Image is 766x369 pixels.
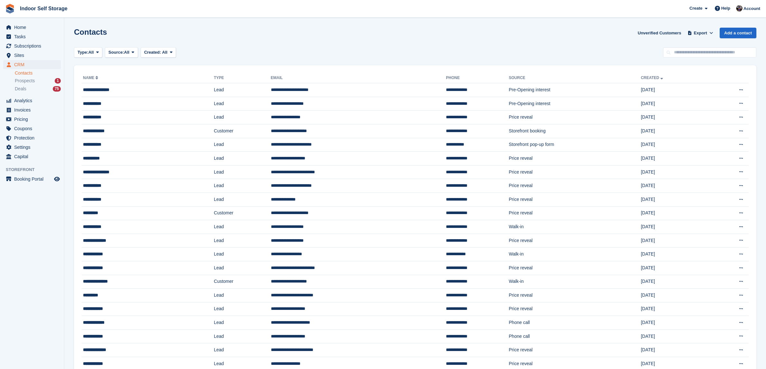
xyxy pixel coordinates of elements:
td: Customer [214,124,271,138]
td: Pre-Opening interest [509,83,641,97]
td: Storefront booking [509,124,641,138]
div: 1 [55,78,61,84]
a: Contacts [15,70,61,76]
a: menu [3,115,61,124]
span: Export [694,30,707,36]
td: [DATE] [641,275,709,289]
td: Lead [214,343,271,357]
td: [DATE] [641,97,709,111]
td: Lead [214,152,271,166]
th: Email [271,73,446,83]
td: [DATE] [641,329,709,343]
td: Price reveal [509,206,641,220]
a: Deals 75 [15,85,61,92]
td: Lead [214,234,271,248]
a: Name [83,76,99,80]
span: Pricing [14,115,53,124]
img: stora-icon-8386f47178a22dfd0bd8f6a31ec36ba5ce8667c1dd55bd0f319d3a0aa187defe.svg [5,4,15,14]
td: Lead [214,329,271,343]
td: Phone call [509,329,641,343]
td: [DATE] [641,220,709,234]
td: Price reveal [509,234,641,248]
button: Type: All [74,47,102,58]
a: Created [641,76,664,80]
td: Lead [214,111,271,124]
a: Preview store [53,175,61,183]
td: [DATE] [641,152,709,166]
td: Price reveal [509,165,641,179]
td: [DATE] [641,302,709,316]
span: Invoices [14,105,53,114]
td: [DATE] [641,206,709,220]
a: Unverified Customers [635,28,684,38]
td: Lead [214,83,271,97]
span: Capital [14,152,53,161]
td: Lead [214,179,271,193]
td: Price reveal [509,261,641,275]
td: [DATE] [641,316,709,330]
td: [DATE] [641,124,709,138]
td: [DATE] [641,289,709,302]
td: [DATE] [641,248,709,261]
td: Lead [214,220,271,234]
th: Phone [446,73,509,83]
span: CRM [14,60,53,69]
span: All [124,49,130,56]
a: menu [3,60,61,69]
td: Storefront pop-up form [509,138,641,152]
td: [DATE] [641,234,709,248]
span: Coupons [14,124,53,133]
td: Lead [214,302,271,316]
td: Customer [214,275,271,289]
td: Pre-Opening interest [509,97,641,111]
span: Created: [144,50,161,55]
td: Price reveal [509,289,641,302]
span: Sites [14,51,53,60]
td: [DATE] [641,343,709,357]
span: Home [14,23,53,32]
a: menu [3,133,61,142]
span: Settings [14,143,53,152]
td: [DATE] [641,83,709,97]
span: Analytics [14,96,53,105]
td: Lead [214,289,271,302]
a: menu [3,152,61,161]
span: Type: [78,49,88,56]
td: Phone call [509,316,641,330]
td: Walk-in [509,275,641,289]
span: All [162,50,168,55]
div: 75 [53,86,61,92]
a: Prospects 1 [15,77,61,84]
td: [DATE] [641,179,709,193]
th: Source [509,73,641,83]
span: Tasks [14,32,53,41]
a: menu [3,143,61,152]
td: [DATE] [641,111,709,124]
th: Type [214,73,271,83]
td: Lead [214,193,271,206]
a: menu [3,175,61,184]
h1: Contacts [74,28,107,36]
button: Source: All [105,47,138,58]
td: Price reveal [509,302,641,316]
a: Indoor Self Storage [17,3,70,14]
td: Lead [214,316,271,330]
span: Account [743,5,760,12]
td: Lead [214,248,271,261]
a: menu [3,41,61,50]
span: All [88,49,94,56]
td: Lead [214,261,271,275]
td: [DATE] [641,193,709,206]
span: Help [721,5,730,12]
a: menu [3,124,61,133]
td: Lead [214,165,271,179]
button: Created: All [141,47,176,58]
button: Export [686,28,715,38]
td: Price reveal [509,152,641,166]
span: Protection [14,133,53,142]
a: menu [3,105,61,114]
a: menu [3,32,61,41]
td: Walk-in [509,220,641,234]
span: Source: [108,49,124,56]
td: Lead [214,97,271,111]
